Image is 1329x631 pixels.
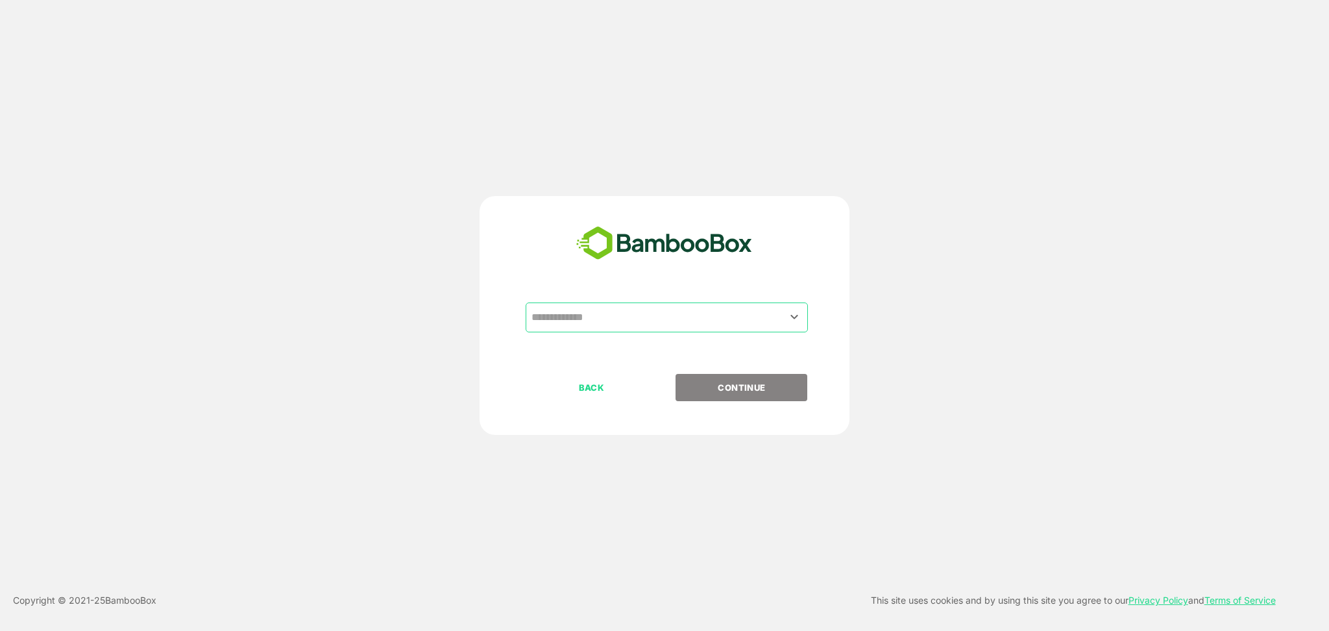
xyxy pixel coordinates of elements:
[13,593,156,608] p: Copyright © 2021- 25 BambooBox
[1128,595,1188,606] a: Privacy Policy
[569,222,759,265] img: bamboobox
[527,380,657,395] p: BACK
[676,374,807,401] button: CONTINUE
[1204,595,1276,606] a: Terms of Service
[786,308,803,326] button: Open
[871,593,1276,608] p: This site uses cookies and by using this site you agree to our and
[526,374,657,401] button: BACK
[677,380,807,395] p: CONTINUE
